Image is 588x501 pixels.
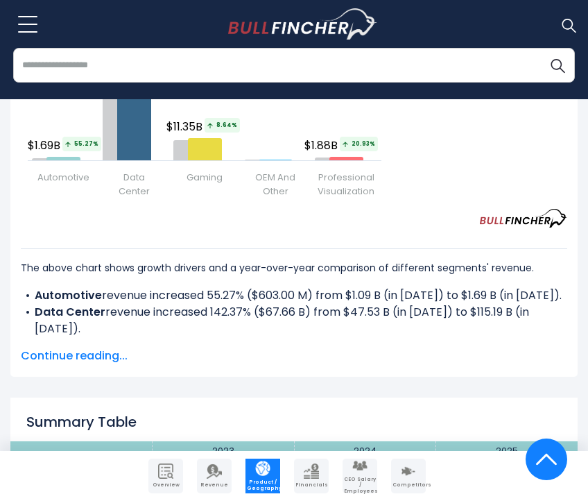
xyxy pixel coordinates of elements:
[166,118,242,135] span: $11.35B
[391,459,426,493] a: Company Competitors
[187,171,223,185] span: Gaming
[21,337,567,354] li: revenue increased 8.64% ($903.00 M) from $10.45 B (in [DATE]) to $11.35 B (in [DATE]).
[119,171,150,198] span: Data Center
[228,8,377,40] a: Go to homepage
[205,118,240,133] span: 8.64%
[150,482,182,488] span: Overview
[343,459,377,493] a: Company Employees
[540,48,575,83] button: Search
[313,171,379,198] span: Professional Visualization
[294,459,329,493] a: Company Financials
[21,260,567,276] p: The above chart shows growth drivers and a year-over-year comparison of different segments' revenue.
[148,459,183,493] a: Company Overview
[21,348,567,364] span: Continue reading...
[21,304,567,337] li: revenue increased 142.37% ($67.66 B) from $47.53 B (in [DATE]) to $115.19 B (in [DATE]).
[37,171,89,185] span: Automotive
[35,287,102,303] b: Automotive
[28,137,103,154] span: $1.69B
[10,414,578,430] h2: Summary Table
[436,441,578,476] th: 2025
[197,459,232,493] a: Company Revenue
[245,459,280,493] a: Company Product/Geography
[242,171,309,198] span: OEM And Other
[295,482,327,488] span: Financials
[247,479,279,491] span: Product / Geography
[392,482,424,488] span: Competitors
[198,482,230,488] span: Revenue
[340,137,378,151] span: 20.93%
[153,441,295,476] th: 2023
[294,441,436,476] th: 2024
[35,337,80,353] b: Gaming
[35,304,105,320] b: Data Center
[304,137,380,154] span: $1.88B
[228,8,377,40] img: bullfincher logo
[10,441,153,476] th: Products & Services
[21,287,567,304] li: revenue increased 55.27% ($603.00 M) from $1.09 B (in [DATE]) to $1.69 B (in [DATE]).
[344,477,376,494] span: CEO Salary / Employees
[62,137,101,151] span: 55.27%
